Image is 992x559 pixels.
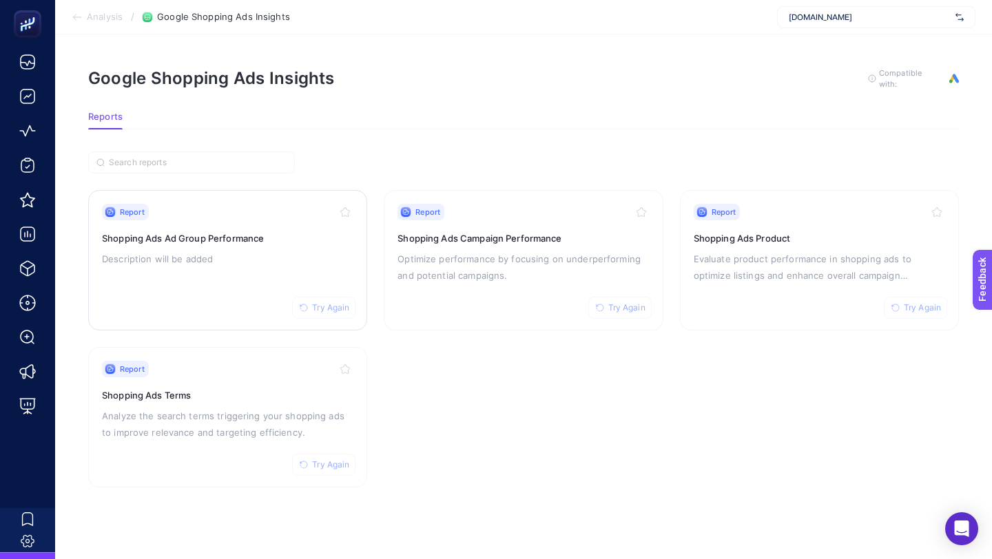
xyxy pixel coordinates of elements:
[884,297,947,319] button: Try Again
[88,68,335,88] h1: Google Shopping Ads Insights
[102,251,353,267] p: Description will be added
[120,207,145,218] span: Report
[694,251,945,284] p: Evaluate product performance in shopping ads to optimize listings and enhance overall campaign ef...
[109,158,287,168] input: Search
[945,512,978,545] div: Open Intercom Messenger
[102,388,353,402] h3: Shopping Ads Terms
[292,297,355,319] button: Try Again
[694,231,945,245] h3: Shopping Ads Product
[88,347,367,487] a: ReportTry AgainShopping Ads TermsAnalyze the search terms triggering your shopping ads to improve...
[102,231,353,245] h3: Shopping Ads Ad Group Performance
[608,302,645,313] span: Try Again
[8,4,52,15] span: Feedback
[879,67,941,89] span: Compatible with:
[384,190,663,330] a: ReportTry AgainShopping Ads Campaign PerformanceOptimize performance by focusing on underperformi...
[415,207,440,218] span: Report
[312,459,349,470] span: Try Again
[312,302,349,313] span: Try Again
[88,190,367,330] a: ReportTry AgainShopping Ads Ad Group PerformanceDescription will be added
[131,11,134,22] span: /
[157,12,290,23] span: Google Shopping Ads Insights
[102,408,353,441] p: Analyze the search terms triggering your shopping ads to improve relevance and targeting efficiency.
[87,12,123,23] span: Analysis
[88,112,123,129] button: Reports
[588,297,652,319] button: Try Again
[789,12,950,23] span: [DOMAIN_NAME]
[680,190,959,330] a: ReportTry AgainShopping Ads ProductEvaluate product performance in shopping ads to optimize listi...
[397,251,649,284] p: Optimize performance by focusing on underperforming and potential campaigns.
[292,454,355,476] button: Try Again
[712,207,736,218] span: Report
[88,112,123,123] span: Reports
[904,302,941,313] span: Try Again
[397,231,649,245] h3: Shopping Ads Campaign Performance
[120,363,145,375] span: Report
[955,10,964,24] img: svg%3e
